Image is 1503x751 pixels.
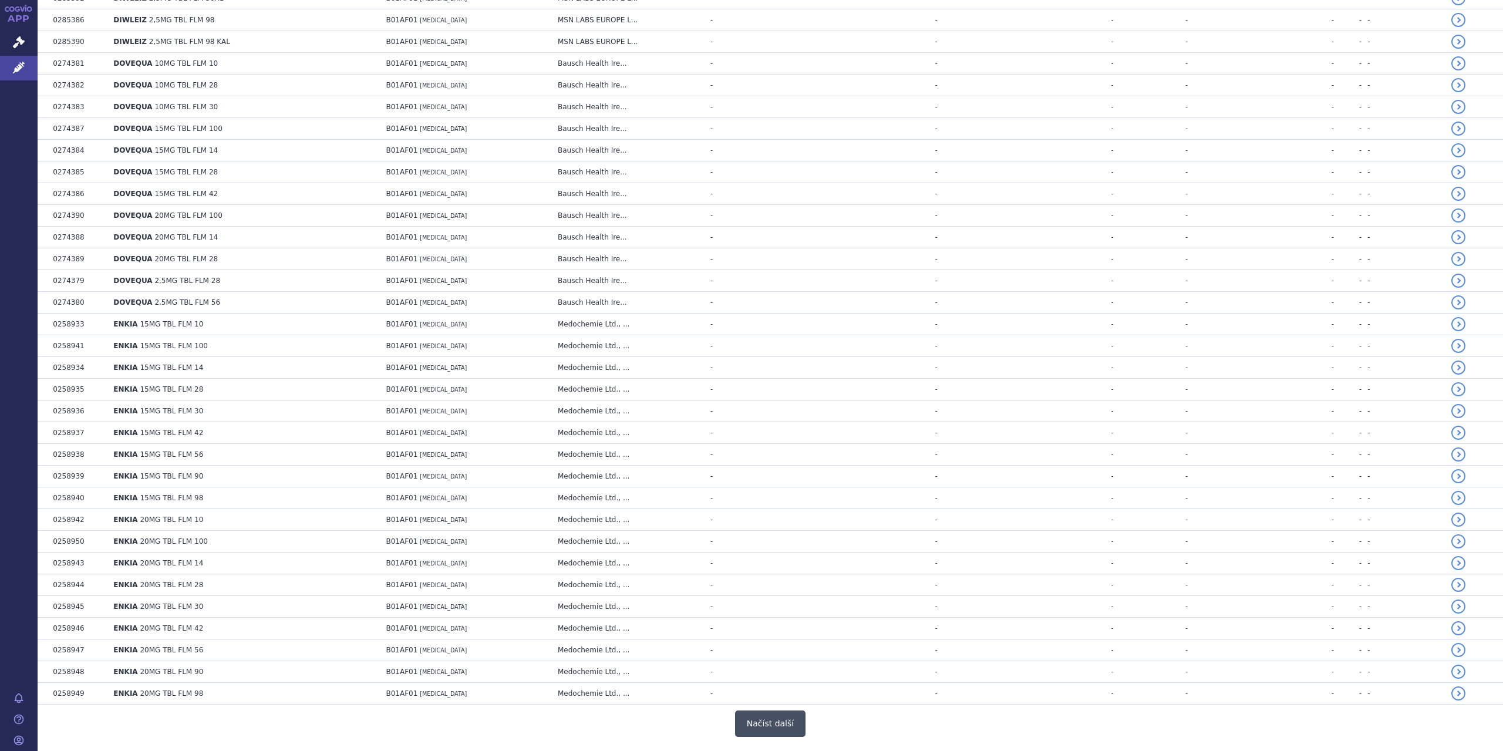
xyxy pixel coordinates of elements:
td: - [773,96,938,118]
td: - [1362,227,1445,248]
td: - [1334,292,1362,314]
span: [MEDICAL_DATA] [420,256,467,262]
td: - [773,227,938,248]
span: B01AF01 [386,146,417,154]
td: Medochemie Ltd., ... [552,335,705,357]
td: - [1334,205,1362,227]
td: - [773,314,938,335]
td: 0274387 [47,118,107,140]
span: B01AF01 [386,255,417,263]
span: [MEDICAL_DATA] [420,299,467,306]
span: [MEDICAL_DATA] [420,82,467,89]
td: MSN LABS EUROPE L... [552,31,705,53]
td: - [1362,9,1445,31]
td: - [705,118,773,140]
td: - [1114,248,1188,270]
td: - [938,53,1114,75]
td: - [705,379,773,400]
td: - [1188,248,1334,270]
td: - [1362,161,1445,183]
td: - [1334,270,1362,292]
a: detail [1451,295,1465,309]
td: - [705,444,773,466]
td: - [938,357,1114,379]
a: detail [1451,13,1465,27]
a: detail [1451,447,1465,462]
td: - [1188,400,1334,422]
span: B01AF01 [386,407,417,415]
td: - [1114,118,1188,140]
td: 0274390 [47,205,107,227]
span: 20MG TBL FLM 28 [154,255,218,263]
td: - [1114,227,1188,248]
span: DIWLEIZ [113,16,147,24]
a: detail [1451,317,1465,331]
td: - [773,379,938,400]
span: ENKIA [113,385,137,393]
td: 0274380 [47,292,107,314]
span: ENKIA [113,429,137,437]
td: - [773,75,938,96]
td: Bausch Health Ire... [552,270,705,292]
a: detail [1451,513,1465,527]
td: - [705,53,773,75]
span: [MEDICAL_DATA] [420,126,467,132]
td: - [705,75,773,96]
a: detail [1451,78,1465,92]
td: Medochemie Ltd., ... [552,357,705,379]
td: - [1334,183,1362,205]
span: 15MG TBL FLM 30 [140,407,203,415]
td: - [1114,9,1188,31]
td: - [705,9,773,31]
span: 15MG TBL FLM 42 [140,429,203,437]
td: - [1188,422,1334,444]
td: - [1334,357,1362,379]
td: - [1188,161,1334,183]
td: - [1362,314,1445,335]
td: Bausch Health Ire... [552,183,705,205]
td: - [1334,161,1362,183]
span: 2,5MG TBL FLM 98 KAL [149,38,230,46]
td: - [1188,357,1334,379]
td: - [773,248,938,270]
td: - [1334,314,1362,335]
td: - [938,335,1114,357]
a: detail [1451,165,1465,179]
td: 0274384 [47,140,107,161]
td: - [1114,400,1188,422]
span: 2,5MG TBL FLM 98 [149,16,215,24]
td: - [773,205,938,227]
td: MSN LABS EUROPE L... [552,9,705,31]
td: - [1188,118,1334,140]
td: - [1362,205,1445,227]
td: - [1188,227,1334,248]
td: - [1362,270,1445,292]
td: - [1188,444,1334,466]
span: DOVEQUA [113,211,152,220]
td: - [773,9,938,31]
a: detail [1451,252,1465,266]
td: - [1114,53,1188,75]
td: - [1188,9,1334,31]
td: - [1114,314,1188,335]
td: Medochemie Ltd., ... [552,422,705,444]
td: - [1114,357,1188,379]
td: - [1114,140,1188,161]
td: 0274388 [47,227,107,248]
td: - [1334,118,1362,140]
a: detail [1451,122,1465,136]
td: - [1114,379,1188,400]
span: B01AF01 [386,385,417,393]
td: 0258937 [47,422,107,444]
td: - [1188,270,1334,292]
span: DOVEQUA [113,255,152,263]
span: 15MG TBL FLM 42 [154,190,218,198]
td: - [938,444,1114,466]
td: - [705,422,773,444]
td: Bausch Health Ire... [552,118,705,140]
a: detail [1451,643,1465,657]
td: - [1334,9,1362,31]
td: - [773,118,938,140]
td: - [938,248,1114,270]
span: 10MG TBL FLM 10 [154,59,218,68]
